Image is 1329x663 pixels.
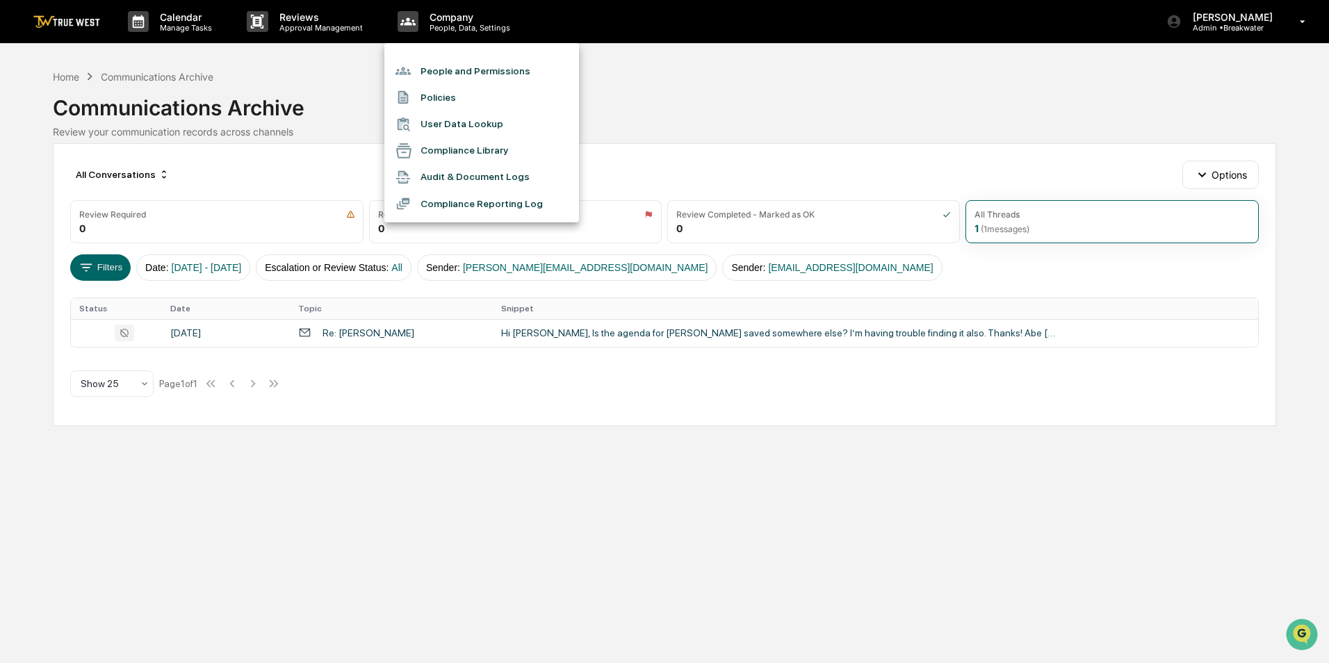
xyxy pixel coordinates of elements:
[384,190,579,217] li: Compliance Reporting Log
[236,110,253,127] button: Start new chat
[14,29,253,51] p: How can we help?
[47,120,176,131] div: We're available if you need us!
[115,175,172,189] span: Attestations
[98,235,168,246] a: Powered byPylon
[8,196,93,221] a: 🔎Data Lookup
[47,106,228,120] div: Start new chat
[8,170,95,195] a: 🖐️Preclearance
[384,111,579,138] li: User Data Lookup
[14,177,25,188] div: 🖐️
[1285,617,1322,655] iframe: Open customer support
[14,106,39,131] img: 1746055101610-c473b297-6a78-478c-a979-82029cc54cd1
[101,177,112,188] div: 🗄️
[138,236,168,246] span: Pylon
[384,58,579,84] li: People and Permissions
[384,84,579,110] li: Policies
[384,164,579,190] li: Audit & Document Logs
[14,203,25,214] div: 🔎
[95,170,178,195] a: 🗄️Attestations
[28,175,90,189] span: Preclearance
[28,202,88,215] span: Data Lookup
[384,138,579,164] li: Compliance Library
